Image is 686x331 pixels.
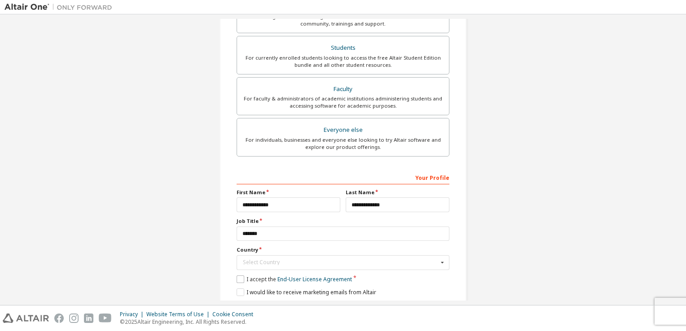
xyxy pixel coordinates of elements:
[242,83,444,96] div: Faculty
[120,318,259,326] p: © 2025 Altair Engineering, Inc. All Rights Reserved.
[99,314,112,323] img: youtube.svg
[84,314,93,323] img: linkedin.svg
[120,311,146,318] div: Privacy
[277,275,352,283] a: End-User License Agreement
[242,95,444,109] div: For faculty & administrators of academic institutions administering students and accessing softwa...
[146,311,212,318] div: Website Terms of Use
[242,124,444,136] div: Everyone else
[54,314,64,323] img: facebook.svg
[237,288,376,296] label: I would like to receive marketing emails from Altair
[242,42,444,54] div: Students
[69,314,79,323] img: instagram.svg
[346,189,449,196] label: Last Name
[242,13,444,27] div: For existing customers looking to access software downloads, HPC resources, community, trainings ...
[212,311,259,318] div: Cookie Consent
[237,246,449,253] label: Country
[3,314,49,323] img: altair_logo.svg
[242,54,444,69] div: For currently enrolled students looking to access the free Altair Student Edition bundle and all ...
[237,189,340,196] label: First Name
[237,170,449,184] div: Your Profile
[237,275,352,283] label: I accept the
[237,218,449,225] label: Job Title
[243,260,438,265] div: Select Country
[242,136,444,151] div: For individuals, businesses and everyone else looking to try Altair software and explore our prod...
[4,3,117,12] img: Altair One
